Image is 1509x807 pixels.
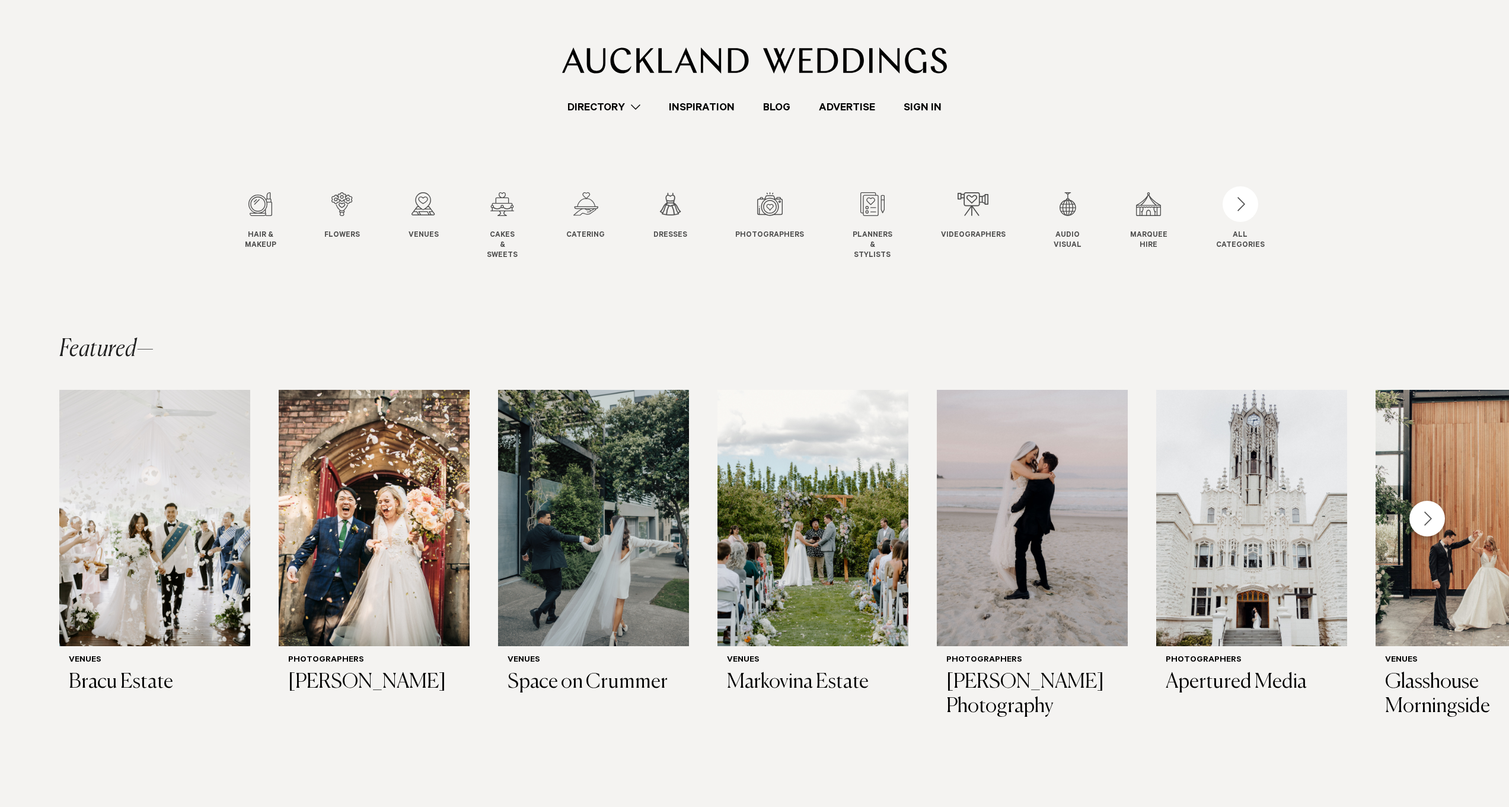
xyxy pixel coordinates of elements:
a: Advertise [805,99,889,115]
swiper-slide: 4 / 12 [487,192,541,260]
h6: Photographers [288,656,460,666]
swiper-slide: 1 / 12 [245,192,300,260]
div: ALL CATEGORIES [1216,231,1265,251]
span: Audio Visual [1054,231,1081,251]
swiper-slide: 7 / 12 [735,192,828,260]
h6: Venues [727,656,899,666]
h2: Featured [59,338,154,361]
img: Auckland Weddings Venues | Bracu Estate [59,390,250,646]
h6: Photographers [1166,656,1338,666]
a: Photographers [735,192,804,241]
a: Blog [749,99,805,115]
a: Auckland Weddings Venues | Bracu Estate Venues Bracu Estate [59,390,250,704]
img: Auckland Weddings Photographers | Rebecca Bradley Photography [937,390,1128,646]
img: Auckland Weddings Photographers | Apertured Media [1156,390,1347,646]
h3: [PERSON_NAME] Photography [946,671,1118,719]
span: Cakes & Sweets [487,231,518,260]
span: Catering [566,231,605,241]
a: Inspiration [655,99,749,115]
a: Directory [553,99,655,115]
a: Just married in Ponsonby Venues Space on Crummer [498,390,689,704]
swiper-slide: 6 / 12 [653,192,711,260]
a: Auckland Weddings Photographers | Zahn Photographers [PERSON_NAME] [279,390,470,704]
swiper-slide: 5 / 12 [566,192,629,260]
img: Just married in Ponsonby [498,390,689,646]
span: Venues [409,231,439,241]
span: Videographers [941,231,1006,241]
a: Catering [566,192,605,241]
a: Audio Visual [1054,192,1081,251]
h3: [PERSON_NAME] [288,671,460,695]
h3: Bracu Estate [69,671,241,695]
a: Planners & Stylists [853,192,892,260]
span: Dresses [653,231,687,241]
img: Auckland Weddings Logo [562,47,947,74]
a: Videographers [941,192,1006,241]
a: Marquee Hire [1130,192,1167,251]
h3: Markovina Estate [727,671,899,695]
h3: Apertured Media [1166,671,1338,695]
h6: Photographers [946,656,1118,666]
h3: Space on Crummer [508,671,679,695]
span: Photographers [735,231,804,241]
a: Auckland Weddings Photographers | Rebecca Bradley Photography Photographers [PERSON_NAME] Photogr... [937,390,1128,728]
a: Dresses [653,192,687,241]
swiper-slide: 11 / 12 [1130,192,1191,260]
a: Sign In [889,99,956,115]
swiper-slide: 9 / 12 [941,192,1029,260]
img: Ceremony styling at Markovina Estate [717,390,908,646]
span: Marquee Hire [1130,231,1167,251]
h6: Venues [69,656,241,666]
a: Auckland Weddings Photographers | Apertured Media Photographers Apertured Media [1156,390,1347,704]
a: Flowers [324,192,360,241]
span: Hair & Makeup [245,231,276,251]
button: ALLCATEGORIES [1216,192,1265,248]
a: Cakes & Sweets [487,192,518,260]
swiper-slide: 2 / 12 [324,192,384,260]
swiper-slide: 8 / 12 [853,192,916,260]
swiper-slide: 10 / 12 [1054,192,1105,260]
img: Auckland Weddings Photographers | Zahn [279,390,470,646]
a: Hair & Makeup [245,192,276,251]
span: Planners & Stylists [853,231,892,260]
h6: Venues [508,656,679,666]
span: Flowers [324,231,360,241]
swiper-slide: 3 / 12 [409,192,462,260]
a: Ceremony styling at Markovina Estate Venues Markovina Estate [717,390,908,704]
a: Venues [409,192,439,241]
